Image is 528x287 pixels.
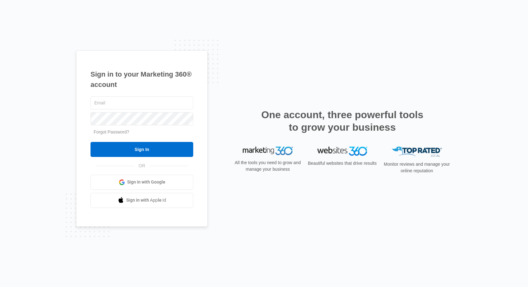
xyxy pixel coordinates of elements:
a: Forgot Password? [94,129,129,134]
input: Sign In [91,142,193,157]
img: Top Rated Local [392,147,442,157]
a: Sign in with Google [91,175,193,190]
a: Sign in with Apple Id [91,193,193,208]
h2: One account, three powerful tools to grow your business [259,108,425,133]
span: Sign in with Google [127,179,165,185]
img: Websites 360 [317,147,367,156]
p: Beautiful websites that drive results [307,160,377,167]
h1: Sign in to your Marketing 360® account [91,69,193,90]
span: OR [134,163,150,169]
span: Sign in with Apple Id [126,197,166,204]
input: Email [91,96,193,109]
p: Monitor reviews and manage your online reputation [382,161,452,174]
img: Marketing 360 [243,147,293,155]
p: All the tools you need to grow and manage your business [233,159,303,173]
